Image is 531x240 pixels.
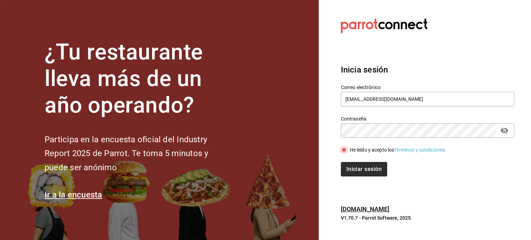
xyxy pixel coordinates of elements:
[499,125,510,136] button: passwordField
[394,147,446,153] a: Términos y condiciones.
[350,146,447,154] div: He leído y acepto los
[341,85,514,90] label: Correo electrónico
[341,64,514,76] h3: Inicia sesión
[341,205,390,213] a: [DOMAIN_NAME]
[45,190,102,200] a: Ir a la encuesta
[45,39,231,118] h1: ¿Tu restaurante lleva más de un año operando?
[341,116,514,121] label: Contraseña
[45,133,231,175] h2: Participa en la encuesta oficial del Industry Report 2025 de Parrot. Te toma 5 minutos y puede se...
[341,162,387,176] button: Iniciar sesión
[341,92,514,106] input: Ingresa tu correo electrónico
[341,214,514,221] p: V1.70.7 - Parrot Software, 2025.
